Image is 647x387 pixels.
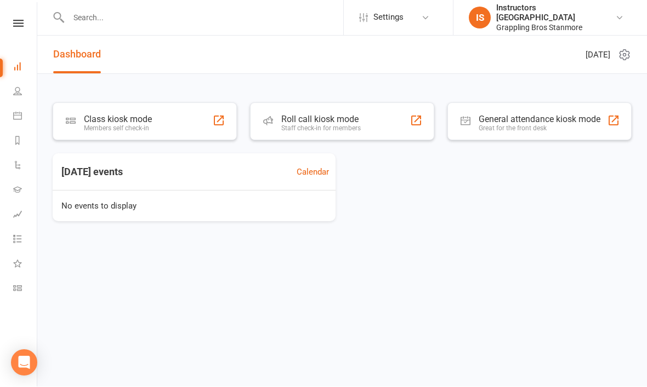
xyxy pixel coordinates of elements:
a: People [13,80,38,105]
div: Open Intercom Messenger [11,350,37,376]
a: Assessments [13,204,38,228]
a: Calendar [13,105,38,130]
span: [DATE] [586,49,610,62]
a: What's New [13,253,38,278]
div: Instructors [GEOGRAPHIC_DATA] [496,3,615,23]
div: Class kiosk mode [84,114,152,125]
div: IS [469,7,491,29]
a: Reports [13,130,38,154]
div: Roll call kiosk mode [281,114,361,125]
a: Dashboard [53,36,101,74]
div: Great for the front desk [479,125,600,132]
a: Dashboard [13,56,38,80]
div: No events to display [48,191,340,222]
h3: [DATE] events [53,163,132,182]
div: Staff check-in for members [281,125,361,132]
input: Search... [65,10,343,26]
div: Grappling Bros Stanmore [496,23,615,33]
div: General attendance kiosk mode [479,114,600,125]
a: Class kiosk mode [13,278,38,302]
div: Members self check-in [84,125,152,132]
span: Settings [373,5,404,30]
a: Calendar [297,166,329,179]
